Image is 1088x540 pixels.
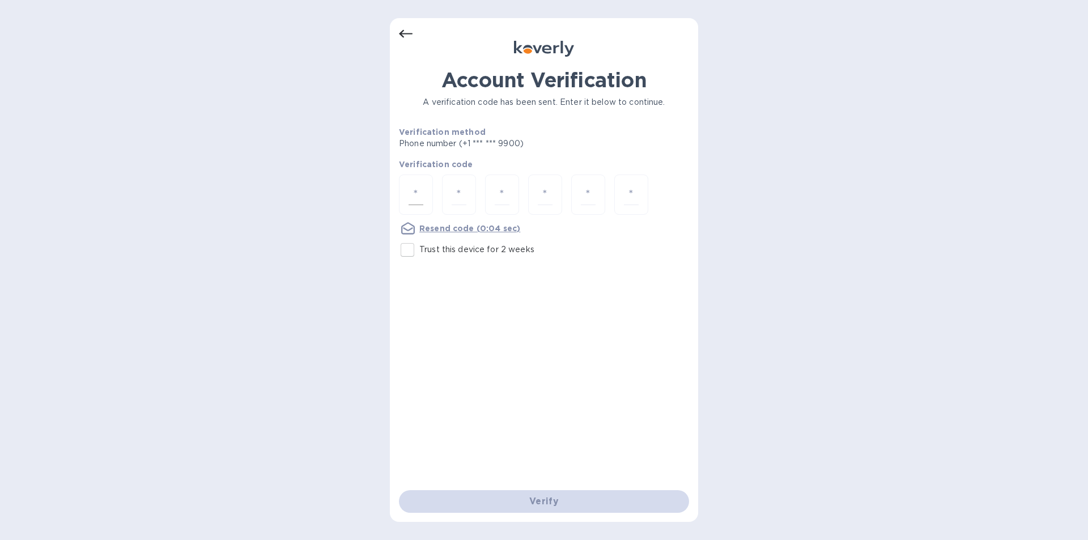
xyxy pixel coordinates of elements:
p: A verification code has been sent. Enter it below to continue. [399,96,689,108]
h1: Account Verification [399,68,689,92]
p: Verification code [399,159,689,170]
p: Phone number (+1 *** *** 9900) [399,138,610,150]
p: Trust this device for 2 weeks [419,244,534,256]
u: Resend code (0:04 sec) [419,224,520,233]
b: Verification method [399,127,486,137]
